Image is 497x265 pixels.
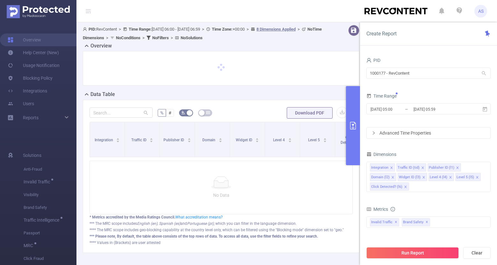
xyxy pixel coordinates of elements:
[181,111,185,114] i: icon: bg-colors
[366,31,397,37] span: Create Report
[181,35,203,40] b: No Solutions
[430,173,447,181] div: Level 4 (l4)
[90,215,175,219] b: * Metrics accredited by the Media Ratings Council.
[202,138,216,142] span: Domain
[236,138,253,142] span: Widget ID
[398,164,420,172] div: Traffic ID (tid)
[366,247,459,259] button: Run Report
[23,115,39,120] span: Reports
[396,163,426,172] li: Traffic ID (tid)
[288,137,292,139] i: icon: caret-up
[256,140,259,142] i: icon: caret-down
[169,35,175,40] span: >
[404,185,407,189] i: icon: close
[366,58,371,63] i: icon: user
[200,27,206,32] span: >
[116,140,120,142] i: icon: caret-down
[150,137,153,139] i: icon: caret-up
[24,180,52,184] span: Invalid Traffic
[366,93,397,99] span: Time Range
[104,35,110,40] span: >
[90,42,112,50] h2: Overview
[175,215,223,219] a: What accreditation means?
[391,176,394,180] i: icon: close
[24,163,76,176] span: Anti-Fraud
[23,149,41,162] span: Solutions
[149,137,153,141] div: Sort
[212,27,233,32] b: Time Zone:
[256,27,296,32] u: 8 Dimensions Applied
[398,173,427,181] li: Widget ID (l3)
[426,218,428,226] span: ✕
[402,218,430,226] span: Brand Safety
[206,111,210,114] i: icon: table
[140,35,147,40] span: >
[273,138,286,142] span: Level 4
[476,176,479,180] i: icon: close
[90,107,153,118] input: Search...
[478,5,484,18] span: AS
[90,240,353,246] div: **** Values in (Brackets) are user attested
[429,164,454,172] div: Publisher ID (l1)
[131,138,148,142] span: Traffic ID
[323,140,327,142] i: icon: caret-down
[245,27,251,32] span: >
[187,140,191,142] i: icon: caret-down
[219,137,222,141] div: Sort
[370,173,396,181] li: Domain (l2)
[421,166,424,170] i: icon: close
[366,58,380,63] span: PID
[90,91,115,98] h2: Data Table
[116,35,140,40] b: No Conditions
[456,166,459,170] i: icon: close
[24,188,76,201] span: Visibility
[371,173,390,181] div: Domain (l2)
[429,173,454,181] li: Level 4 (l4)
[89,27,96,32] b: PID:
[256,137,259,139] i: icon: caret-up
[8,59,60,72] a: Usage Notification
[24,218,61,222] span: Traffic Intelligence
[8,97,34,110] a: Users
[90,221,353,226] div: *** The MRC scope includes and , which you can filter in the language dimension.
[137,221,180,226] i: English (en), Spanish (es)
[24,252,76,265] span: Click Fraud
[95,138,114,142] span: Integration
[422,176,425,180] i: icon: close
[90,233,353,239] div: *** Please note, By default, the table above consists of the top rows of data. To access all data...
[323,137,327,139] i: icon: caret-up
[116,137,120,141] div: Sort
[23,111,39,124] a: Reports
[95,192,347,199] p: No Data
[117,27,123,32] span: >
[296,27,302,32] span: >
[24,227,76,239] span: Passport
[390,166,393,170] i: icon: close
[463,247,491,259] button: Clear
[160,110,163,115] span: %
[24,243,35,248] span: MRC
[8,46,59,59] a: Help Center (New)
[8,85,47,97] a: Integrations
[371,164,388,172] div: Integration
[24,201,76,214] span: Brand Safety
[129,27,152,32] b: Time Range:
[370,105,421,114] input: Start date
[83,27,89,31] i: icon: user
[399,173,421,181] div: Widget ID (l3)
[413,105,465,114] input: End date
[288,137,292,141] div: Sort
[219,137,222,139] i: icon: caret-up
[455,173,481,181] li: Level 5 (l5)
[323,137,327,141] div: Sort
[370,218,399,226] span: Invalid Traffic
[287,107,333,119] button: Download PDF
[255,137,259,141] div: Sort
[169,110,171,115] span: #
[372,131,376,135] i: icon: right
[90,227,353,233] div: **** The MRC scope includes geo-blocking capability at the country level only, which can be filte...
[187,137,191,139] i: icon: caret-up
[366,207,388,212] span: Metrics
[371,183,402,191] div: Click Detected? (l6)
[150,140,153,142] i: icon: caret-down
